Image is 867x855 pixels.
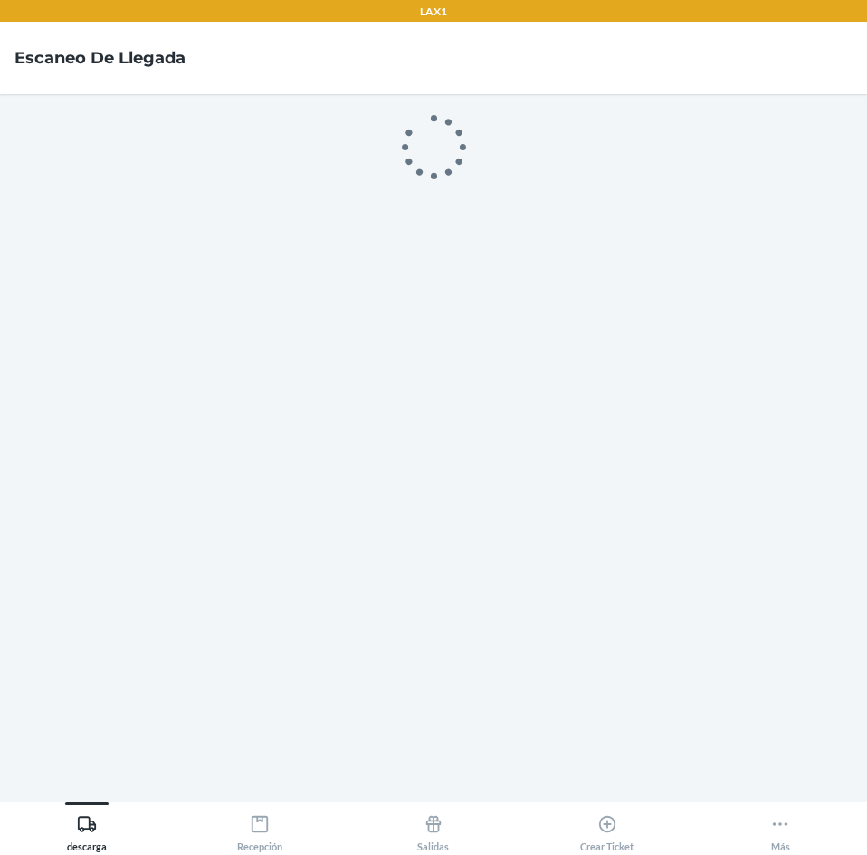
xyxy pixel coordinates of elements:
[693,802,867,852] button: Más
[520,802,694,852] button: Crear Ticket
[420,4,447,20] p: LAX1
[237,807,282,852] div: Recepción
[417,807,449,852] div: Salidas
[174,802,348,852] button: Recepción
[14,46,186,70] h4: Escaneo de llegada
[770,807,790,852] div: Más
[67,807,107,852] div: descarga
[347,802,520,852] button: Salidas
[580,807,634,852] div: Crear Ticket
